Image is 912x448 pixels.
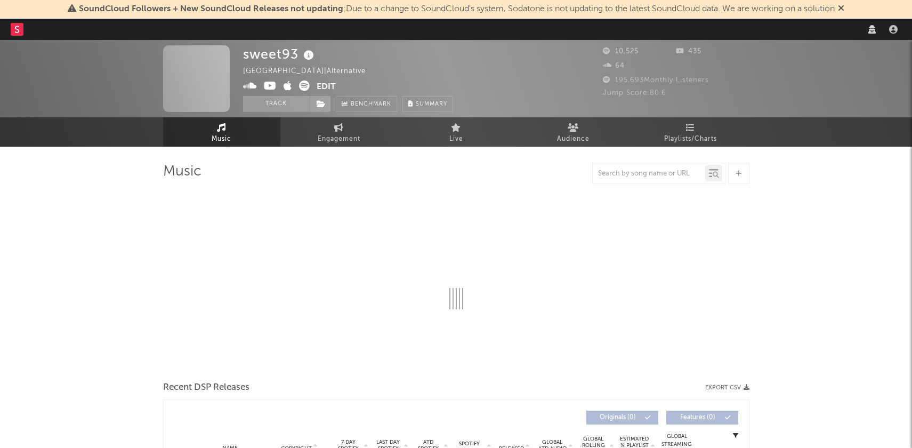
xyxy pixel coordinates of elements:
span: 64 [603,62,625,69]
span: Features ( 0 ) [673,414,722,421]
div: [GEOGRAPHIC_DATA] | Alternative [243,65,378,78]
button: Originals(0) [586,411,658,425]
span: Recent DSP Releases [163,381,249,394]
span: Playlists/Charts [664,133,717,146]
span: : Due to a change to SoundCloud's system, Sodatone is not updating to the latest SoundCloud data.... [79,5,835,13]
a: Music [163,117,280,147]
button: Edit [317,81,336,94]
a: Engagement [280,117,398,147]
span: Benchmark [351,98,391,111]
span: Jump Score: 80.6 [603,90,666,97]
a: Live [398,117,515,147]
span: 195,693 Monthly Listeners [603,77,709,84]
button: Features(0) [666,411,738,425]
div: sweet93 [243,45,317,63]
button: Summary [402,96,453,112]
span: Engagement [318,133,360,146]
button: Track [243,96,310,112]
span: Live [449,133,463,146]
span: Music [212,133,231,146]
a: Benchmark [336,96,397,112]
span: Originals ( 0 ) [593,414,642,421]
span: 435 [676,48,701,55]
button: Export CSV [705,385,749,391]
input: Search by song name or URL [593,170,705,178]
span: Audience [557,133,590,146]
span: Summary [416,101,447,107]
span: 10,525 [603,48,639,55]
span: Dismiss [838,5,844,13]
span: SoundCloud Followers + New SoundCloud Releases not updating [79,5,343,13]
a: Audience [515,117,632,147]
a: Playlists/Charts [632,117,749,147]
